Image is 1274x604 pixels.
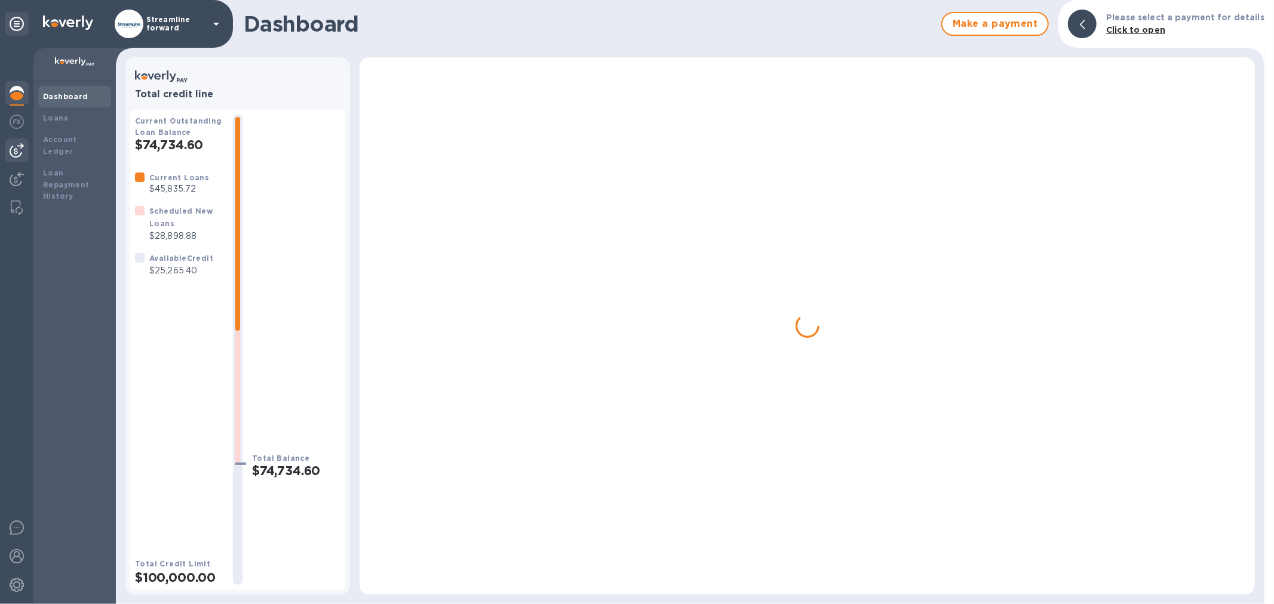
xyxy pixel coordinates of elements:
button: Make a payment [941,12,1049,36]
b: Click to open [1106,25,1165,35]
h2: $74,734.60 [252,463,340,478]
span: Make a payment [952,17,1038,31]
img: Logo [43,16,93,30]
p: $45,835.72 [149,183,209,195]
b: Dashboard [43,92,88,101]
h2: $100,000.00 [135,570,223,585]
b: Current Loans [149,173,209,182]
img: Foreign exchange [10,115,24,129]
b: Loans [43,113,68,122]
div: Unpin categories [5,12,29,36]
b: Scheduled New Loans [149,207,213,228]
b: Current Outstanding Loan Balance [135,116,222,137]
b: Please select a payment for details [1106,13,1264,22]
p: $28,898.88 [149,230,223,242]
p: $25,265.40 [149,264,213,277]
b: Available Credit [149,254,213,263]
p: Streamline forward [146,16,206,32]
b: Total Credit Limit [135,559,210,568]
h2: $74,734.60 [135,137,223,152]
b: Total Balance [252,454,309,463]
h3: Total credit line [135,89,340,100]
b: Account Ledger [43,135,77,156]
b: Loan Repayment History [43,168,90,201]
h1: Dashboard [244,11,935,36]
